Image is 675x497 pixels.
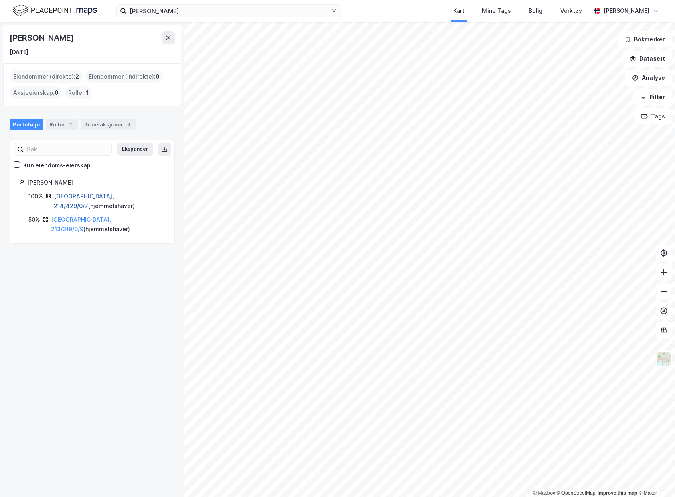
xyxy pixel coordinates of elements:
div: ( hjemmelshaver ) [54,191,165,211]
div: [PERSON_NAME] [27,178,165,187]
div: 3 [125,120,133,128]
div: ( hjemmelshaver ) [51,215,165,234]
img: Z [656,351,671,367]
div: Aksjeeierskap : [10,86,62,99]
div: Roller : [65,86,92,99]
a: Mapbox [533,490,555,496]
div: Bolig [529,6,543,16]
div: Roller [46,119,78,130]
div: 50% [28,215,40,224]
iframe: Chat Widget [635,458,675,497]
span: 0 [55,88,59,98]
div: Eiendommer (Indirekte) : [85,70,163,83]
div: Mine Tags [482,6,511,16]
button: Bokmerker [618,31,672,47]
div: Kun eiendoms-eierskap [23,161,91,170]
span: 0 [156,72,160,81]
a: OpenStreetMap [557,490,596,496]
a: [GEOGRAPHIC_DATA], 214/429/0/7 [54,193,114,209]
a: Improve this map [598,490,637,496]
input: Søk på adresse, matrikkel, gårdeiere, leietakere eller personer [126,5,331,17]
button: Analyse [625,70,672,86]
div: Portefølje [10,119,43,130]
div: 1 [67,120,75,128]
div: [PERSON_NAME] [604,6,649,16]
div: Kart [453,6,464,16]
div: [PERSON_NAME] [10,31,75,44]
input: Søk [24,143,111,155]
button: Ekspander [117,143,153,156]
a: [GEOGRAPHIC_DATA], 213/319/0/9 [51,216,111,232]
button: Filter [633,89,672,105]
span: 2 [75,72,79,81]
div: Verktøy [560,6,582,16]
button: Tags [634,108,672,124]
div: [DATE] [10,47,28,57]
div: 100% [28,191,43,201]
div: Transaksjoner [81,119,136,130]
div: Kontrollprogram for chat [635,458,675,497]
img: logo.f888ab2527a4732fd821a326f86c7f29.svg [13,4,97,18]
button: Datasett [623,51,672,67]
div: Eiendommer (direkte) : [10,70,82,83]
span: 1 [86,88,89,98]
